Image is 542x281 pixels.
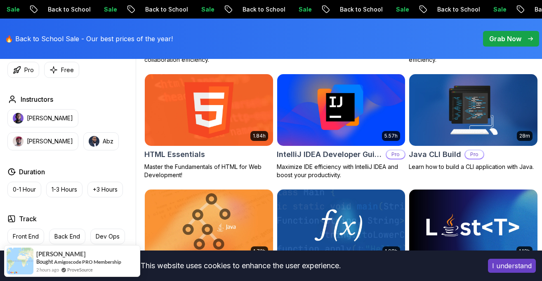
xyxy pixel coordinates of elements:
p: Back to School [332,5,389,14]
button: instructor img[PERSON_NAME] [7,109,78,127]
p: Pro [386,150,405,159]
a: Java CLI Build card28mJava CLI BuildProLearn how to build a CLI application with Java. [409,74,538,171]
p: Abz [103,137,113,145]
span: [PERSON_NAME] [36,251,86,258]
h2: HTML Essentials [144,149,205,160]
h2: IntelliJ IDEA Developer Guide [277,149,383,160]
img: Java Data Structures card [145,190,273,261]
p: 1.98h [385,248,398,255]
p: Free [61,66,74,74]
h2: Instructors [21,94,53,104]
p: Dev Ops [96,232,120,241]
p: 5.57h [384,133,398,139]
p: Back End [54,232,80,241]
p: Back to School [40,5,97,14]
p: 🔥 Back to School Sale - Our best prices of the year! [5,34,173,44]
img: Java Generics card [409,190,537,261]
p: Back to School [430,5,486,14]
p: Master the Fundamentals of HTML for Web Development! [144,163,273,179]
p: Grab Now [489,34,521,44]
p: Back to School [138,5,194,14]
img: instructor img [89,136,99,147]
p: 1.72h [253,248,266,255]
p: Sale [486,5,512,14]
p: 1-3 Hours [52,185,77,194]
button: Back End [49,229,85,244]
img: instructor img [13,136,24,147]
p: Maximize IDE efficiency with IntelliJ IDEA and boost your productivity. [277,163,406,179]
button: Accept cookies [488,259,536,273]
p: 1.84h [253,133,266,139]
h2: Java CLI Build [409,149,461,160]
p: 1.13h [519,248,530,255]
button: Free [44,62,79,78]
button: Dev Ops [90,229,125,244]
h2: Duration [19,167,45,177]
p: 28m [519,133,530,139]
p: Pro [24,66,34,74]
img: provesource social proof notification image [7,248,33,274]
img: instructor img [13,113,24,124]
p: [PERSON_NAME] [27,114,73,122]
p: Sale [97,5,123,14]
img: Java Functional Interfaces card [277,190,405,261]
img: HTML Essentials card [145,74,273,146]
a: HTML Essentials card1.84hHTML EssentialsMaster the Fundamentals of HTML for Web Development! [144,74,273,179]
div: This website uses cookies to enhance the user experience. [6,257,476,275]
img: IntelliJ IDEA Developer Guide card [274,73,408,148]
p: +3 Hours [93,185,118,194]
button: instructor imgAbz [83,132,119,150]
p: Sale [291,5,318,14]
p: Front End [13,232,39,241]
button: Pro [7,62,39,78]
a: IntelliJ IDEA Developer Guide card5.57hIntelliJ IDEA Developer GuideProMaximize IDE efficiency wi... [277,74,406,179]
a: ProveSource [67,266,93,273]
button: +3 Hours [87,182,123,197]
a: Amigoscode PRO Membership [54,259,121,265]
span: Bought [36,258,53,265]
img: Java CLI Build card [409,74,537,146]
p: 0-1 Hour [13,185,36,194]
span: 2 hours ago [36,266,59,273]
button: Front End [7,229,44,244]
button: instructor img[PERSON_NAME] [7,132,78,150]
p: Sale [194,5,220,14]
p: Sale [389,5,415,14]
h2: Track [19,214,37,224]
button: 1-3 Hours [46,182,82,197]
p: Back to School [235,5,291,14]
p: Pro [465,150,483,159]
button: 0-1 Hour [7,182,41,197]
p: [PERSON_NAME] [27,137,73,145]
p: Learn how to build a CLI application with Java. [409,163,538,171]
